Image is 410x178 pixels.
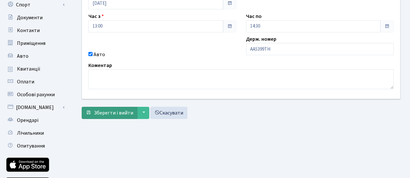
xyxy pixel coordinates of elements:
span: Опитування [17,142,45,149]
a: Приміщення [3,37,67,50]
a: Лічильники [3,127,67,140]
span: Лічильники [17,130,44,137]
span: Орендарі [17,117,38,124]
a: [DOMAIN_NAME] [3,101,67,114]
span: Зберегти і вийти [94,109,133,116]
span: Приміщення [17,40,45,47]
button: Зберегти і вийти [82,107,137,119]
a: Квитанції [3,63,67,75]
span: Документи [17,14,43,21]
input: AA0001AA [246,43,394,55]
label: Держ. номер [246,35,276,43]
span: Оплати [17,78,34,85]
label: Авто [94,51,105,58]
label: Час по [246,13,262,20]
a: Документи [3,11,67,24]
span: Контакти [17,27,40,34]
a: Авто [3,50,67,63]
a: Орендарі [3,114,67,127]
a: Контакти [3,24,67,37]
span: Квитанції [17,65,40,72]
a: Особові рахунки [3,88,67,101]
span: Авто [17,53,29,60]
a: Оплати [3,75,67,88]
a: Опитування [3,140,67,152]
span: Особові рахунки [17,91,55,98]
label: Час з [88,13,104,20]
a: Скасувати [150,107,187,119]
label: Коментар [88,62,112,69]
